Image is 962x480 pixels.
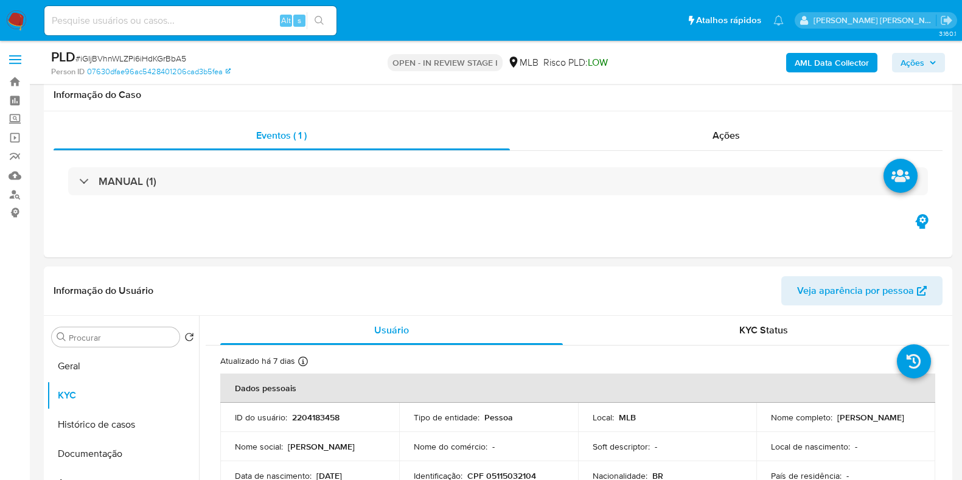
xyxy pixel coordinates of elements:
[739,323,788,337] span: KYC Status
[781,276,943,305] button: Veja aparência por pessoa
[773,15,784,26] a: Notificações
[795,53,869,72] b: AML Data Collector
[47,439,199,468] button: Documentação
[771,441,850,452] p: Local de nascimento :
[507,56,539,69] div: MLB
[588,55,608,69] span: LOW
[940,14,953,27] a: Sair
[54,285,153,297] h1: Informação do Usuário
[388,54,503,71] p: OPEN - IN REVIEW STAGE I
[99,175,156,188] h3: MANUAL (1)
[374,323,409,337] span: Usuário
[68,167,928,195] div: MANUAL (1)
[593,412,614,423] p: Local :
[492,441,495,452] p: -
[855,441,857,452] p: -
[837,412,904,423] p: [PERSON_NAME]
[256,128,307,142] span: Eventos ( 1 )
[593,441,650,452] p: Soft descriptor :
[54,89,943,101] h1: Informação do Caso
[619,412,636,423] p: MLB
[901,53,924,72] span: Ações
[292,412,340,423] p: 2204183458
[814,15,936,26] p: viviane.jdasilva@mercadopago.com.br
[771,412,832,423] p: Nome completo :
[786,53,877,72] button: AML Data Collector
[892,53,945,72] button: Ações
[298,15,301,26] span: s
[235,412,287,423] p: ID do usuário :
[220,374,935,403] th: Dados pessoais
[87,66,231,77] a: 07630dfae96ac5428401206cad3b5fea
[69,332,175,343] input: Procurar
[307,12,332,29] button: search-icon
[484,412,513,423] p: Pessoa
[655,441,657,452] p: -
[414,441,487,452] p: Nome do comércio :
[47,410,199,439] button: Histórico de casos
[44,13,336,29] input: Pesquise usuários ou casos...
[220,355,295,367] p: Atualizado há 7 dias
[414,412,479,423] p: Tipo de entidade :
[288,441,355,452] p: [PERSON_NAME]
[281,15,291,26] span: Alt
[713,128,740,142] span: Ações
[47,381,199,410] button: KYC
[797,276,914,305] span: Veja aparência por pessoa
[47,352,199,381] button: Geral
[543,56,608,69] span: Risco PLD:
[696,14,761,27] span: Atalhos rápidos
[51,66,85,77] b: Person ID
[235,441,283,452] p: Nome social :
[51,47,75,66] b: PLD
[184,332,194,346] button: Retornar ao pedido padrão
[75,52,186,64] span: # iGIjBVhnWLZPi6iHdKGrBbA5
[57,332,66,342] button: Procurar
